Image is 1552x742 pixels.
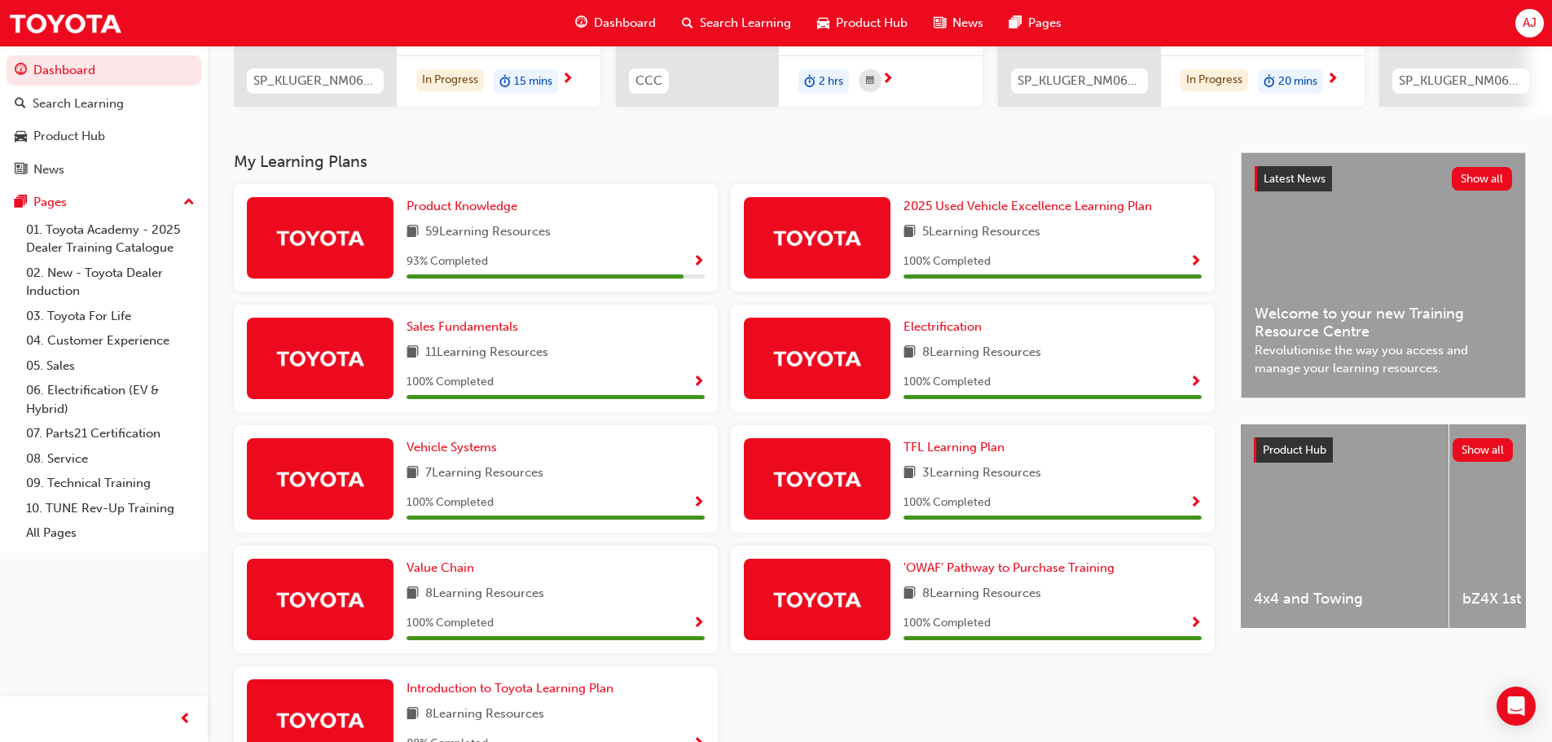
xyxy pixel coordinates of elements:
[20,446,201,472] a: 08. Service
[904,463,916,484] span: book-icon
[836,14,908,33] span: Product Hub
[407,463,419,484] span: book-icon
[407,560,474,575] span: Value Chain
[407,584,419,604] span: book-icon
[407,438,503,457] a: Vehicle Systems
[1254,590,1435,608] span: 4x4 and Towing
[33,127,105,146] div: Product Hub
[772,344,862,372] img: Trak
[692,613,705,634] button: Show Progress
[1255,305,1512,341] span: Welcome to your new Training Resource Centre
[407,440,497,454] span: Vehicle Systems
[20,328,201,353] a: 04. Customer Experience
[922,222,1040,243] span: 5 Learning Resources
[1254,437,1513,463] a: Product HubShow all
[275,223,365,252] img: Trak
[996,7,1075,40] a: pages-iconPages
[692,252,705,272] button: Show Progress
[33,94,124,113] div: Search Learning
[407,559,481,577] a: Value Chain
[15,97,26,112] span: search-icon
[1255,166,1512,192] a: Latest NewsShow all
[1278,72,1317,91] span: 20 mins
[1241,424,1449,628] a: 4x4 and Towing
[692,255,705,270] span: Show Progress
[407,197,524,216] a: Product Knowledge
[7,155,201,185] a: News
[407,373,494,392] span: 100 % Completed
[1326,72,1339,87] span: next-icon
[1189,617,1202,631] span: Show Progress
[904,559,1121,577] a: 'OWAF' Pathway to Purchase Training
[407,494,494,512] span: 100 % Completed
[499,71,511,92] span: duration-icon
[1515,9,1544,37] button: AJ
[275,585,365,613] img: Trak
[275,464,365,493] img: Trak
[904,494,991,512] span: 100 % Completed
[20,261,201,304] a: 02. New - Toyota Dealer Induction
[904,222,916,243] span: book-icon
[692,375,705,390] span: Show Progress
[561,72,574,87] span: next-icon
[15,64,27,78] span: guage-icon
[253,72,377,90] span: SP_KLUGER_NM0621_EL01
[817,13,829,33] span: car-icon
[179,709,191,730] span: prev-icon
[692,372,705,393] button: Show Progress
[804,71,816,92] span: duration-icon
[904,614,991,633] span: 100 % Completed
[1189,613,1202,634] button: Show Progress
[1189,255,1202,270] span: Show Progress
[407,614,494,633] span: 100 % Completed
[416,69,484,91] div: In Progress
[425,705,544,725] span: 8 Learning Resources
[1255,341,1512,378] span: Revolutionise the way you access and manage your learning resources.
[33,193,67,212] div: Pages
[20,304,201,329] a: 03. Toyota For Life
[1189,375,1202,390] span: Show Progress
[33,160,64,179] div: News
[1189,493,1202,513] button: Show Progress
[1453,438,1514,462] button: Show all
[819,72,843,91] span: 2 hrs
[1180,69,1248,91] div: In Progress
[20,353,201,379] a: 05. Sales
[407,343,419,363] span: book-icon
[692,496,705,511] span: Show Progress
[1189,252,1202,272] button: Show Progress
[425,463,543,484] span: 7 Learning Resources
[904,252,991,271] span: 100 % Completed
[922,463,1041,484] span: 3 Learning Resources
[669,7,804,40] a: search-iconSearch Learning
[692,617,705,631] span: Show Progress
[904,560,1115,575] span: 'OWAF' Pathway to Purchase Training
[407,252,488,271] span: 93 % Completed
[904,373,991,392] span: 100 % Completed
[772,223,862,252] img: Trak
[1018,72,1141,90] span: SP_KLUGER_NM0621_EL02
[425,222,551,243] span: 59 Learning Resources
[1523,14,1537,33] span: AJ
[772,585,862,613] img: Trak
[1241,152,1526,398] a: Latest NewsShow allWelcome to your new Training Resource CentreRevolutionise the way you access a...
[20,520,201,546] a: All Pages
[183,192,195,213] span: up-icon
[922,343,1041,363] span: 8 Learning Resources
[407,199,517,213] span: Product Knowledge
[7,52,201,187] button: DashboardSearch LearningProduct HubNews
[15,130,27,144] span: car-icon
[15,195,27,210] span: pages-icon
[407,679,620,698] a: Introduction to Toyota Learning Plan
[692,493,705,513] button: Show Progress
[20,217,201,261] a: 01. Toyota Academy - 2025 Dealer Training Catalogue
[772,464,862,493] img: Trak
[575,13,587,33] span: guage-icon
[804,7,921,40] a: car-iconProduct Hub
[952,14,983,33] span: News
[904,319,982,334] span: Electrification
[407,705,419,725] span: book-icon
[700,14,791,33] span: Search Learning
[1264,71,1275,92] span: duration-icon
[904,584,916,604] span: book-icon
